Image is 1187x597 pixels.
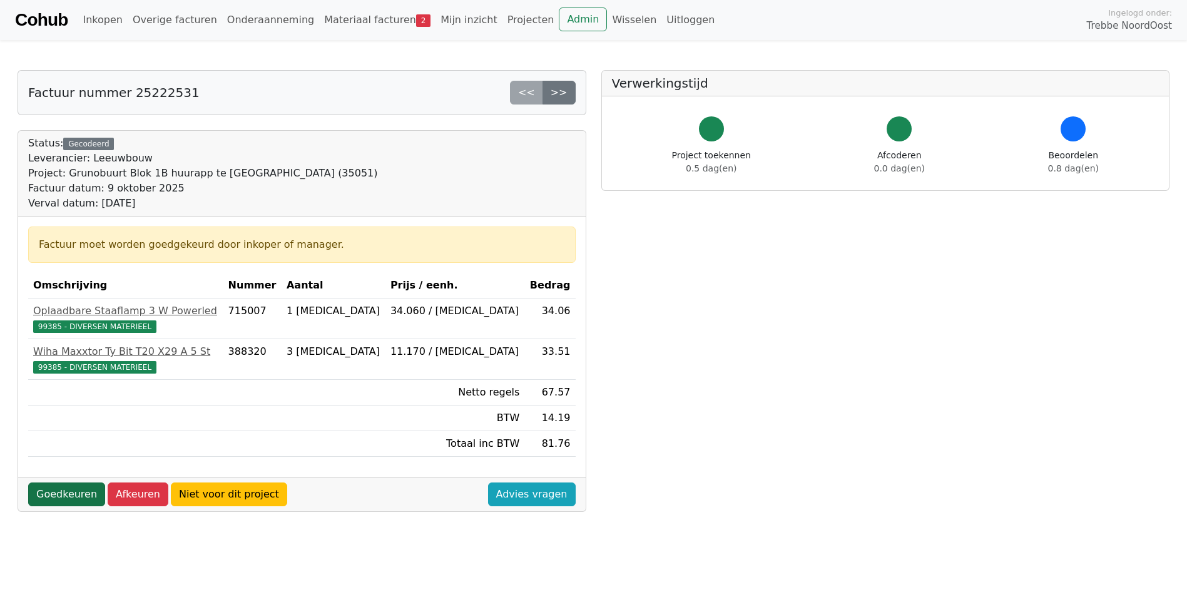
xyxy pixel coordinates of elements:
a: Cohub [15,5,68,35]
td: Totaal inc BTW [385,431,524,457]
a: Admin [559,8,607,31]
a: Mijn inzicht [436,8,502,33]
div: Leverancier: Leeuwbouw [28,151,378,166]
div: Factuur datum: 9 oktober 2025 [28,181,378,196]
th: Nummer [223,273,282,298]
span: 0.5 dag(en) [686,163,736,173]
a: Onderaanneming [222,8,319,33]
div: Verval datum: [DATE] [28,196,378,211]
div: Afcoderen [874,149,925,175]
div: Project toekennen [672,149,751,175]
td: 34.06 [524,298,575,339]
a: Wiha Maxxtor Ty Bit T20 X29 A 5 St99385 - DIVERSEN MATERIEEL [33,344,218,374]
a: Uitloggen [661,8,720,33]
div: Gecodeerd [63,138,114,150]
a: Projecten [502,8,559,33]
a: Wisselen [607,8,661,33]
td: 14.19 [524,406,575,431]
th: Prijs / eenh. [385,273,524,298]
div: 34.060 / [MEDICAL_DATA] [390,304,519,319]
span: 99385 - DIVERSEN MATERIEEL [33,320,156,333]
div: 3 [MEDICAL_DATA] [287,344,380,359]
div: Wiha Maxxtor Ty Bit T20 X29 A 5 St [33,344,218,359]
div: 1 [MEDICAL_DATA] [287,304,380,319]
h5: Verwerkingstijd [612,76,1159,91]
div: 11.170 / [MEDICAL_DATA] [390,344,519,359]
a: Niet voor dit project [171,482,287,506]
th: Bedrag [524,273,575,298]
a: Inkopen [78,8,127,33]
td: 81.76 [524,431,575,457]
div: Beoordelen [1048,149,1099,175]
a: >> [543,81,576,105]
td: 388320 [223,339,282,380]
td: 67.57 [524,380,575,406]
div: Status: [28,136,378,211]
td: Netto regels [385,380,524,406]
span: 99385 - DIVERSEN MATERIEEL [33,361,156,374]
a: Advies vragen [488,482,576,506]
td: 715007 [223,298,282,339]
h5: Factuur nummer 25222531 [28,85,200,100]
td: 33.51 [524,339,575,380]
a: Goedkeuren [28,482,105,506]
th: Omschrijving [28,273,223,298]
div: Factuur moet worden goedgekeurd door inkoper of manager. [39,237,565,252]
span: Trebbe NoordOost [1087,19,1172,33]
span: 0.0 dag(en) [874,163,925,173]
a: Materiaal facturen2 [319,8,436,33]
span: Ingelogd onder: [1108,7,1172,19]
div: Project: Grunobuurt Blok 1B huurapp te [GEOGRAPHIC_DATA] (35051) [28,166,378,181]
span: 2 [416,14,430,27]
a: Overige facturen [128,8,222,33]
div: Oplaadbare Staaflamp 3 W Powerled [33,304,218,319]
span: 0.8 dag(en) [1048,163,1099,173]
th: Aantal [282,273,385,298]
a: Oplaadbare Staaflamp 3 W Powerled99385 - DIVERSEN MATERIEEL [33,304,218,334]
a: Afkeuren [108,482,168,506]
td: BTW [385,406,524,431]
